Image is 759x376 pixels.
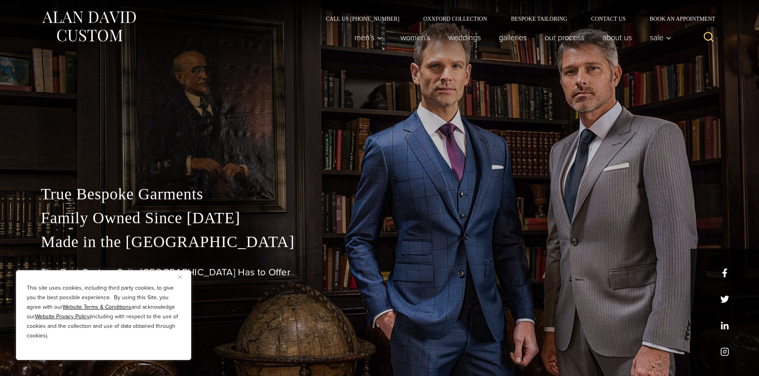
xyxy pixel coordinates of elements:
button: Close [178,272,188,282]
p: This site uses cookies, including third party cookies, to give you the best possible experience. ... [27,283,180,341]
span: Men’s [355,33,382,41]
a: Oxxford Collection [411,16,499,21]
a: Contact Us [579,16,638,21]
a: Galleries [490,29,535,45]
a: Website Terms & Conditions [63,303,131,311]
nav: Primary Navigation [345,29,675,45]
a: Call Us [PHONE_NUMBER] [314,16,412,21]
span: Sale [650,33,671,41]
a: Book an Appointment [637,16,718,21]
a: Women’s [391,29,439,45]
a: weddings [439,29,490,45]
p: True Bespoke Garments Family Owned Since [DATE] Made in the [GEOGRAPHIC_DATA] [41,182,718,254]
button: View Search Form [699,28,718,47]
a: About Us [593,29,641,45]
img: Alan David Custom [41,9,137,44]
a: Bespoke Tailoring [499,16,579,21]
img: Close [178,275,182,279]
a: Our Process [535,29,593,45]
nav: Secondary Navigation [314,16,718,21]
a: Website Privacy Policy [35,312,90,321]
h1: The Best Custom Suits [GEOGRAPHIC_DATA] Has to Offer [41,267,718,278]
